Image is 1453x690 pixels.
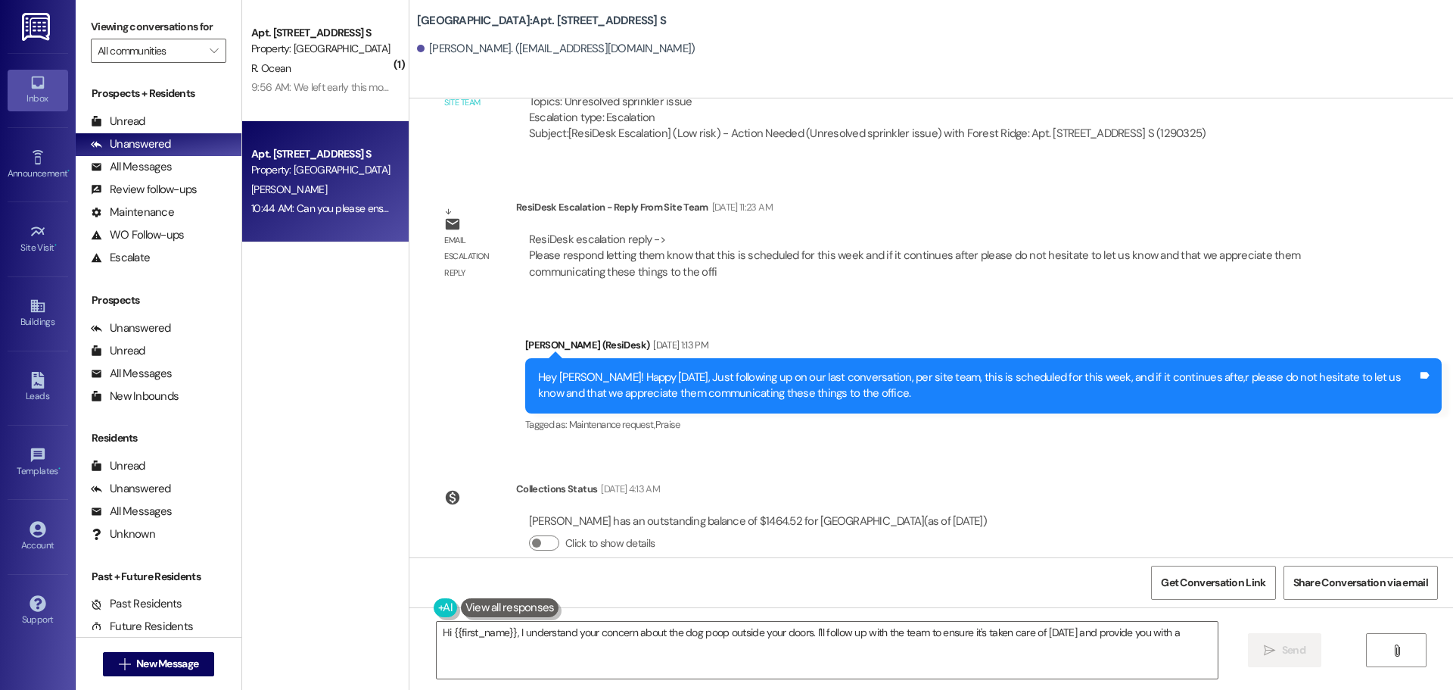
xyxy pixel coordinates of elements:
[597,481,660,497] div: [DATE] 4:13 AM
[1293,575,1428,591] span: Share Conversation via email
[210,45,218,57] i: 
[8,70,68,111] a: Inbox
[251,183,327,196] span: [PERSON_NAME]
[76,569,241,585] div: Past + Future Residents
[8,293,68,334] a: Buildings
[516,481,597,497] div: Collections Status
[525,337,1442,358] div: [PERSON_NAME] (ResiDesk)
[91,366,172,382] div: All Messages
[76,430,241,446] div: Residents
[91,343,145,359] div: Unread
[91,182,197,198] div: Review follow-ups
[525,414,1442,436] div: Tagged as:
[1161,575,1265,591] span: Get Conversation Link
[251,201,795,215] div: 10:44 AM: Can you please ensure that it is taken care of [DATE] and provide me with a time frame ...
[91,320,171,336] div: Unanswered
[1283,566,1438,600] button: Share Conversation via email
[136,656,198,672] span: New Message
[569,418,655,431] span: Maintenance request ,
[91,526,155,542] div: Unknown
[1391,645,1402,657] i: 
[54,240,57,251] span: •
[1151,566,1275,600] button: Get Conversation Link
[91,389,179,404] div: New Inbounds
[655,418,680,431] span: Praise
[58,464,61,474] span: •
[8,591,68,632] a: Support
[103,652,215,676] button: New Message
[91,205,174,220] div: Maintenance
[529,514,987,529] div: [PERSON_NAME] has an outstanding balance of $1464.52 for [GEOGRAPHIC_DATA] (as of [DATE])
[437,622,1218,679] textarea: Hi {{first_name}}, I understand your concern about the dog poop outside your doors. I'll follow u...
[91,227,184,243] div: WO Follow-ups
[91,619,193,635] div: Future Residents
[1264,645,1275,657] i: 
[529,126,1206,142] div: Subject: [ResiDesk Escalation] (Low risk) - Action Needed (Unresolved sprinkler issue) with Fores...
[8,517,68,557] a: Account
[8,219,68,260] a: Site Visit •
[538,370,1417,402] div: Hey [PERSON_NAME]! Happy [DATE], Just following up on our last conversation, per site team, this ...
[444,233,503,281] div: Email escalation reply
[67,166,70,176] span: •
[91,458,145,474] div: Unread
[76,86,241,101] div: Prospects + Residents
[8,442,68,483] a: Templates •
[91,114,145,130] div: Unread
[8,367,68,408] a: Leads
[91,504,172,520] div: All Messages
[91,481,171,497] div: Unanswered
[1248,633,1321,667] button: Send
[91,159,172,175] div: All Messages
[1282,642,1305,658] span: Send
[251,162,391,178] div: Property: [GEOGRAPHIC_DATA]
[76,292,241,308] div: Prospects
[91,15,226,39] label: Viewing conversations for
[565,535,655,551] label: Click to show details
[417,13,666,29] b: [GEOGRAPHIC_DATA]: Apt. [STREET_ADDRESS] S
[417,41,695,57] div: [PERSON_NAME]. ([EMAIL_ADDRESS][DOMAIN_NAME])
[91,250,150,266] div: Escalate
[516,199,1349,220] div: ResiDesk Escalation - Reply From Site Team
[251,80,911,94] div: 9:56 AM: We left early this morning so couldn't drop the keys off , so the apartment is unlocked....
[98,39,202,63] input: All communities
[91,136,171,152] div: Unanswered
[251,25,391,41] div: Apt. [STREET_ADDRESS] S
[649,337,708,353] div: [DATE] 1:13 PM
[251,61,291,75] span: R. Ocean
[529,232,1300,279] div: ResiDesk escalation reply -> Please respond letting them know that this is scheduled for this wee...
[251,41,391,57] div: Property: [GEOGRAPHIC_DATA]
[91,596,182,612] div: Past Residents
[119,658,130,670] i: 
[708,199,773,215] div: [DATE] 11:23 AM
[22,13,53,41] img: ResiDesk Logo
[251,146,391,162] div: Apt. [STREET_ADDRESS] S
